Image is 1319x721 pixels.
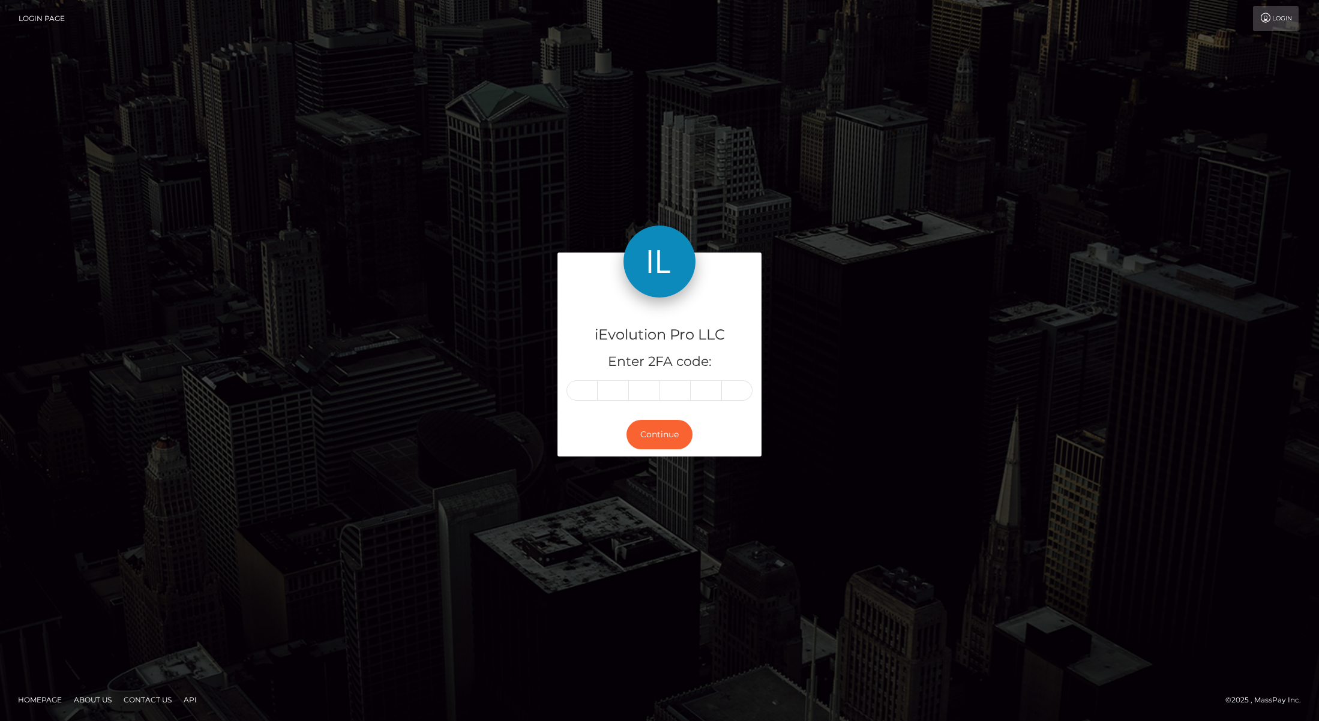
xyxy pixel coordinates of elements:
div: © 2025 , MassPay Inc. [1225,693,1310,707]
a: About Us [69,690,116,709]
a: Login [1253,6,1299,31]
h4: iEvolution Pro LLC [566,325,753,346]
a: Homepage [13,690,67,709]
a: Contact Us [119,690,176,709]
a: API [179,690,202,709]
a: Login Page [19,6,65,31]
button: Continue [626,420,693,449]
h5: Enter 2FA code: [566,353,753,371]
img: iEvolution Pro LLC [623,226,696,298]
